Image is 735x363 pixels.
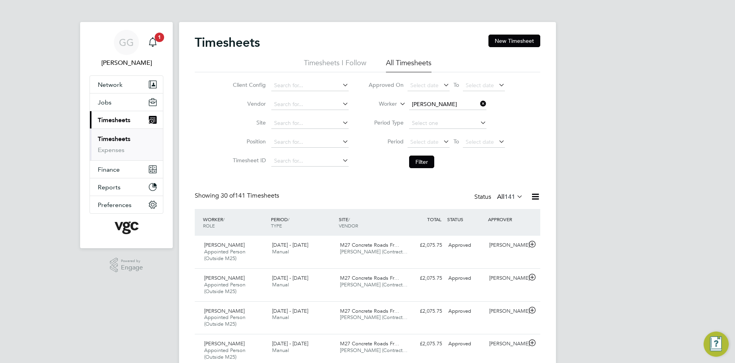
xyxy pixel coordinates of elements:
[272,248,289,255] span: Manual
[340,340,399,347] span: M27 Concrete Roads Fr…
[272,308,308,314] span: [DATE] - [DATE]
[409,99,486,110] input: Search for...
[340,281,408,288] span: [PERSON_NAME] (Contract…
[445,239,486,252] div: Approved
[451,80,461,90] span: To
[704,332,729,357] button: Engage Resource Center
[272,347,289,354] span: Manual
[272,275,308,281] span: [DATE] - [DATE]
[409,156,434,168] button: Filter
[272,340,308,347] span: [DATE] - [DATE]
[348,216,350,222] span: /
[445,212,486,226] div: STATUS
[201,212,269,233] div: WORKER
[386,58,431,72] li: All Timesheets
[410,82,439,89] span: Select date
[121,264,143,271] span: Engage
[98,116,130,124] span: Timesheets
[90,111,163,128] button: Timesheets
[90,93,163,111] button: Jobs
[497,193,523,201] label: All
[340,248,408,255] span: [PERSON_NAME] (Contract…
[204,314,245,327] span: Appointed Person (Outside M25)
[230,138,266,145] label: Position
[404,272,445,285] div: £2,075.75
[271,222,282,229] span: TYPE
[90,196,163,213] button: Preferences
[427,216,441,222] span: TOTAL
[90,128,163,160] div: Timesheets
[486,239,527,252] div: [PERSON_NAME]
[445,272,486,285] div: Approved
[368,138,404,145] label: Period
[271,118,349,129] input: Search for...
[404,337,445,350] div: £2,075.75
[271,80,349,91] input: Search for...
[90,76,163,93] button: Network
[204,340,245,347] span: [PERSON_NAME]
[90,178,163,196] button: Reports
[230,81,266,88] label: Client Config
[304,58,366,72] li: Timesheets I Follow
[98,166,120,173] span: Finance
[230,119,266,126] label: Site
[195,35,260,50] h2: Timesheets
[98,81,122,88] span: Network
[204,275,245,281] span: [PERSON_NAME]
[90,222,163,234] a: Go to home page
[272,314,289,321] span: Manual
[466,82,494,89] span: Select date
[204,242,245,248] span: [PERSON_NAME]
[90,58,163,68] span: Gauri Gautam
[230,157,266,164] label: Timesheet ID
[90,30,163,68] a: GG[PERSON_NAME]
[362,100,397,108] label: Worker
[98,146,124,154] a: Expenses
[121,258,143,264] span: Powered by
[221,192,279,200] span: 141 Timesheets
[90,161,163,178] button: Finance
[404,305,445,318] div: £2,075.75
[110,258,143,273] a: Powered byEngage
[223,216,225,222] span: /
[204,248,245,262] span: Appointed Person (Outside M25)
[486,337,527,350] div: [PERSON_NAME]
[221,192,235,200] span: 30 of
[272,281,289,288] span: Manual
[339,222,358,229] span: VENDOR
[486,212,527,226] div: APPROVER
[119,37,134,48] span: GG
[445,337,486,350] div: Approved
[368,81,404,88] label: Approved On
[204,347,245,360] span: Appointed Person (Outside M25)
[368,119,404,126] label: Period Type
[204,281,245,295] span: Appointed Person (Outside M25)
[203,222,215,229] span: ROLE
[486,272,527,285] div: [PERSON_NAME]
[451,136,461,147] span: To
[98,135,130,143] a: Timesheets
[98,183,121,191] span: Reports
[195,192,281,200] div: Showing
[409,118,486,129] input: Select one
[404,239,445,252] div: £2,075.75
[505,193,515,201] span: 141
[337,212,405,233] div: SITE
[288,216,289,222] span: /
[269,212,337,233] div: PERIOD
[80,22,173,248] nav: Main navigation
[340,242,399,248] span: M27 Concrete Roads Fr…
[272,242,308,248] span: [DATE] - [DATE]
[340,347,408,354] span: [PERSON_NAME] (Contract…
[230,100,266,107] label: Vendor
[98,201,132,209] span: Preferences
[155,33,164,42] span: 1
[445,305,486,318] div: Approved
[271,156,349,167] input: Search for...
[486,305,527,318] div: [PERSON_NAME]
[474,192,525,203] div: Status
[145,30,161,55] a: 1
[98,99,112,106] span: Jobs
[340,314,408,321] span: [PERSON_NAME] (Contract…
[410,138,439,145] span: Select date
